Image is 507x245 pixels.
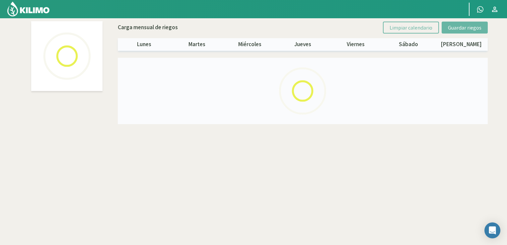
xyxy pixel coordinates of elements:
button: Limpiar calendario [383,22,439,34]
p: [PERSON_NAME] [435,40,488,49]
button: Guardar riegos [442,22,488,34]
p: miércoles [224,40,276,49]
p: martes [171,40,223,49]
p: lunes [118,40,171,49]
p: viernes [329,40,382,49]
p: sábado [382,40,435,49]
p: Carga mensual de riegos [118,23,178,32]
span: Limpiar calendario [390,24,432,31]
img: Loading... [34,23,100,89]
p: jueves [276,40,329,49]
img: Loading... [269,58,336,124]
img: Kilimo [7,1,50,17]
span: Guardar riegos [448,24,481,31]
div: Open Intercom Messenger [484,222,500,238]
